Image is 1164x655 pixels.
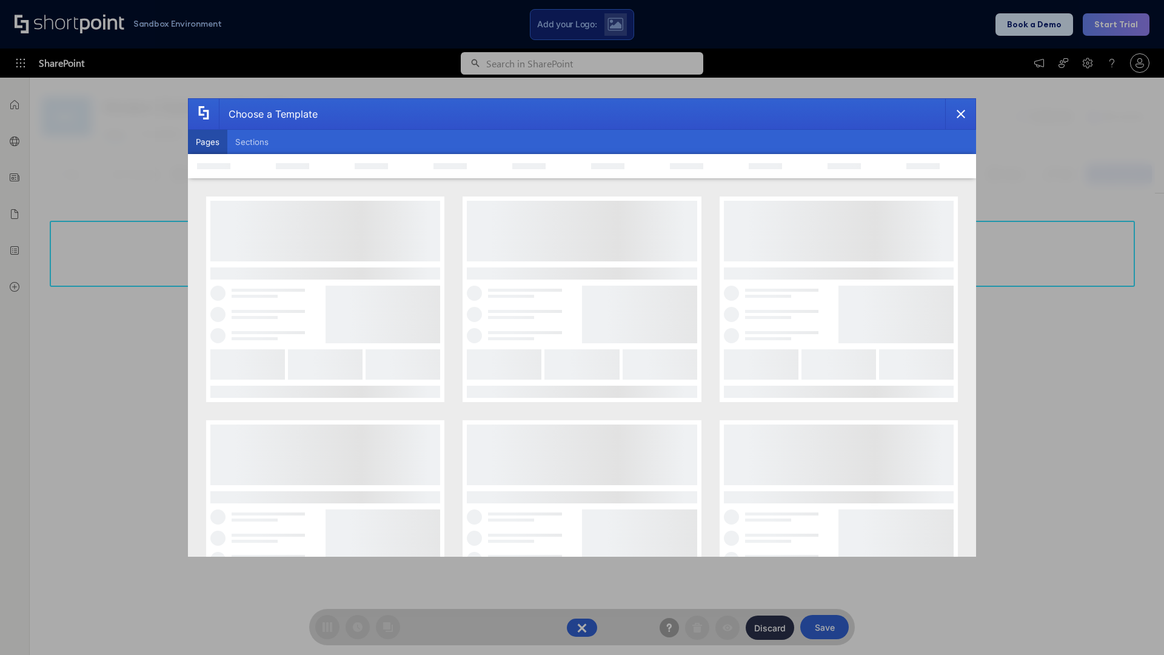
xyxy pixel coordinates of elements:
div: Choose a Template [219,99,318,129]
iframe: Chat Widget [1103,597,1164,655]
button: Sections [227,130,276,154]
div: template selector [188,98,976,557]
button: Pages [188,130,227,154]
